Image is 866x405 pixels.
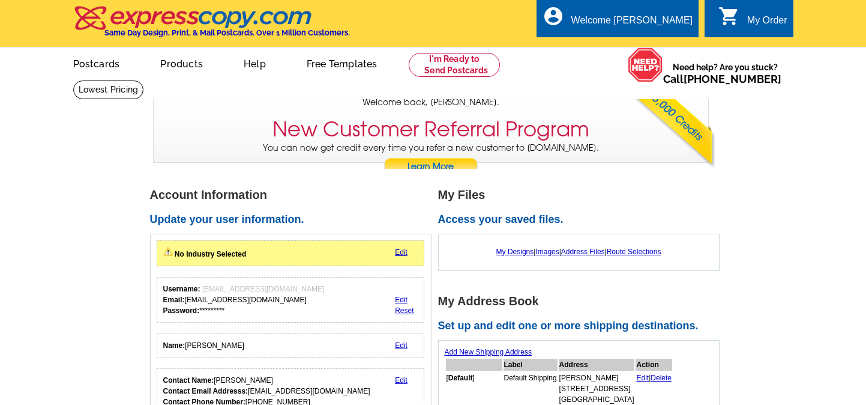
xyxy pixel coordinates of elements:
[535,248,559,256] a: Images
[395,296,407,304] a: Edit
[636,359,672,371] th: Action
[651,374,672,382] a: Delete
[157,333,425,358] div: Your personal details.
[163,247,173,257] img: warningIcon.png
[287,49,397,77] a: Free Templates
[445,240,713,263] div: | | |
[684,73,781,85] a: [PHONE_NUMBER]
[224,49,285,77] a: Help
[747,15,787,32] div: My Order
[163,306,200,315] strong: Password:
[272,117,589,142] h3: New Customer Referral Program
[628,47,663,82] img: help
[202,285,324,293] span: [EMAIL_ADDRESS][DOMAIN_NAME]
[718,13,787,28] a: shopping_cart My Order
[395,341,407,350] a: Edit
[150,213,438,227] h2: Update your user information.
[663,61,787,85] span: Need help? Are you stuck?
[157,277,425,323] div: Your login information.
[663,73,781,85] span: Call
[154,142,708,176] p: You can now get credit every time you refer a new customer to [DOMAIN_NAME].
[636,374,649,382] a: Edit
[362,96,499,109] span: Welcome back, [PERSON_NAME].
[163,285,200,293] strong: Username:
[163,376,214,385] strong: Contact Name:
[73,14,350,37] a: Same Day Design, Print, & Mail Postcards. Over 1 Million Customers.
[559,359,635,371] th: Address
[395,248,407,257] a: Edit
[438,213,726,227] h2: Access your saved files.
[54,49,139,77] a: Postcards
[561,248,605,256] a: Address Files
[141,49,222,77] a: Products
[438,189,726,201] h1: My Files
[175,250,246,258] strong: No Industry Selected
[395,306,413,315] a: Reset
[163,340,244,351] div: [PERSON_NAME]
[571,15,693,32] div: Welcome [PERSON_NAME]
[607,248,661,256] a: Route Selections
[445,348,532,356] a: Add New Shipping Address
[438,295,726,308] h1: My Address Book
[163,296,185,304] strong: Email:
[163,387,248,395] strong: Contact Email Addresss:
[163,341,185,350] strong: Name:
[104,28,350,37] h4: Same Day Design, Print, & Mail Postcards. Over 1 Million Customers.
[438,320,726,333] h2: Set up and edit one or more shipping destinations.
[395,376,407,385] a: Edit
[718,5,740,27] i: shopping_cart
[504,359,558,371] th: Label
[496,248,534,256] a: My Designs
[543,5,564,27] i: account_circle
[150,189,438,201] h1: Account Information
[383,158,478,176] a: Learn More
[448,374,473,382] b: Default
